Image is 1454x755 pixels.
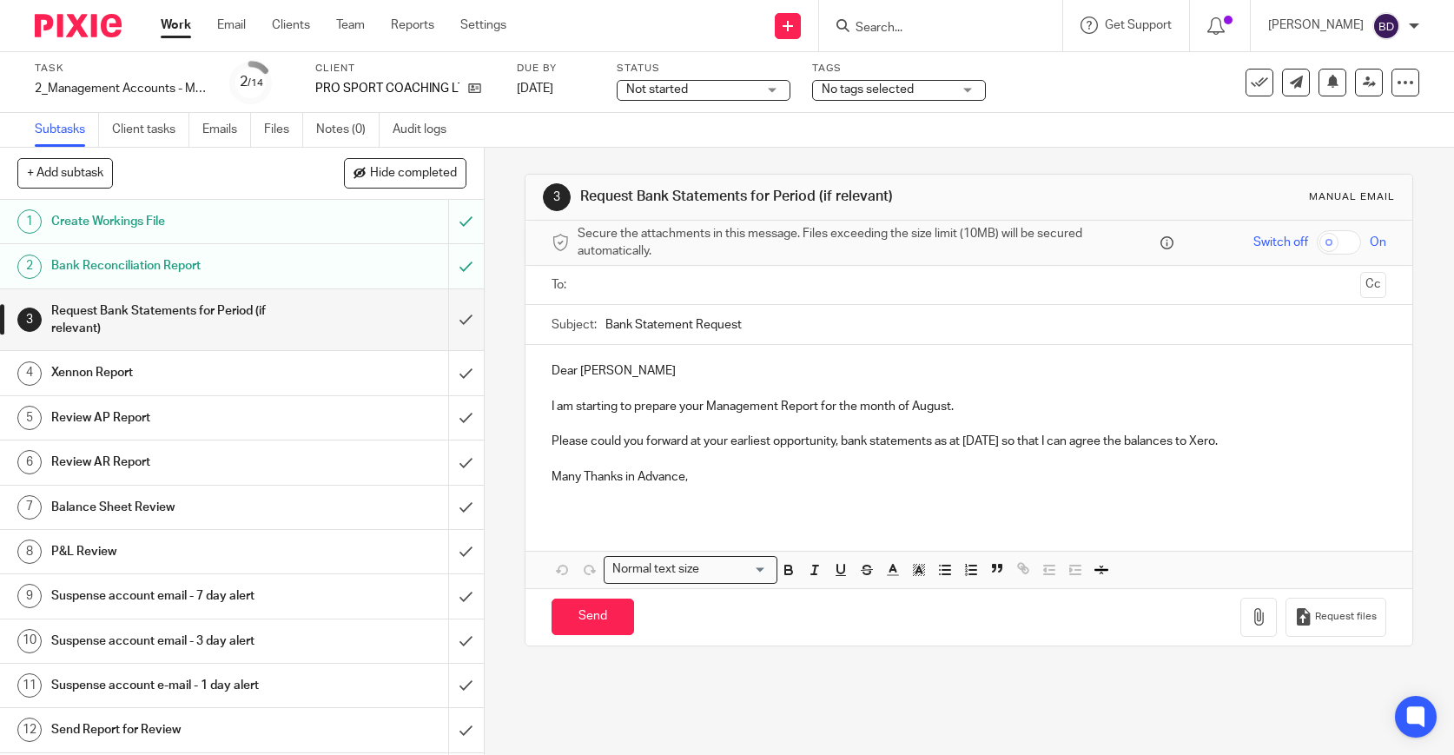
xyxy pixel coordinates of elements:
a: Work [161,17,191,34]
input: Search for option [704,560,767,579]
button: Request files [1285,598,1386,637]
label: Client [315,62,495,76]
small: /14 [248,78,263,88]
div: 4 [17,361,42,386]
div: 3 [17,308,42,332]
a: Settings [460,17,506,34]
a: Clients [272,17,310,34]
a: Reports [391,17,434,34]
span: On [1370,234,1386,251]
h1: Send Report for Review [51,717,305,743]
div: 2_Management Accounts - Monthly - NEW [35,80,208,97]
a: Email [217,17,246,34]
h1: Balance Sheet Review [51,494,305,520]
label: Tags [812,62,986,76]
h1: Review AP Report [51,405,305,431]
a: Emails [202,113,251,147]
h1: Request Bank Statements for Period (if relevant) [580,188,1007,206]
button: Hide completed [344,158,466,188]
h1: Suspense account email - 3 day alert [51,628,305,654]
h1: Suspense account email - 7 day alert [51,583,305,609]
span: Normal text size [608,560,703,579]
p: I am starting to prepare your Management Report for the month of August. [552,398,1386,415]
img: svg%3E [1372,12,1400,40]
h1: Request Bank Statements for Period (if relevant) [51,298,305,342]
label: To: [552,276,571,294]
div: Manual email [1309,190,1395,204]
h1: Suspense account e-mail - 1 day alert [51,672,305,699]
div: 11 [17,673,42,698]
p: PRO SPORT COACHING LTD [315,80,459,97]
div: 8 [17,540,42,564]
div: 2 [17,255,42,279]
h1: Create Workings File [51,209,305,235]
span: Request files [1315,610,1377,624]
h1: Bank Reconciliation Report [51,253,305,279]
div: 9 [17,584,42,608]
p: Please could you forward at your earliest opportunity, bank statements as at [DATE] so that I can... [552,433,1386,450]
p: Dear [PERSON_NAME] [552,362,1386,380]
a: Audit logs [393,113,459,147]
a: Team [336,17,365,34]
p: Many Thanks in Advance, [552,468,1386,486]
h1: Xennon Report [51,360,305,386]
a: Client tasks [112,113,189,147]
div: 10 [17,629,42,653]
span: [DATE] [517,83,553,95]
img: Pixie [35,14,122,37]
h1: P&L Review [51,539,305,565]
div: 7 [17,495,42,520]
button: Cc [1360,272,1386,298]
div: 12 [17,718,42,742]
input: Search [854,21,1010,36]
span: Not started [626,83,688,96]
label: Task [35,62,208,76]
span: Secure the attachments in this message. Files exceeding the size limit (10MB) will be secured aut... [578,225,1156,261]
button: + Add subtask [17,158,113,188]
div: 5 [17,406,42,430]
div: Search for option [604,556,777,583]
a: Subtasks [35,113,99,147]
label: Subject: [552,316,597,334]
span: No tags selected [822,83,914,96]
div: 6 [17,450,42,474]
div: 1 [17,209,42,234]
div: 3 [543,183,571,211]
h1: Review AR Report [51,449,305,475]
p: [PERSON_NAME] [1268,17,1364,34]
span: Switch off [1253,234,1308,251]
label: Status [617,62,790,76]
span: Get Support [1105,19,1172,31]
span: Hide completed [370,167,457,181]
input: Send [552,599,634,636]
a: Notes (0) [316,113,380,147]
label: Due by [517,62,595,76]
div: 2 [240,72,263,92]
a: Files [264,113,303,147]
